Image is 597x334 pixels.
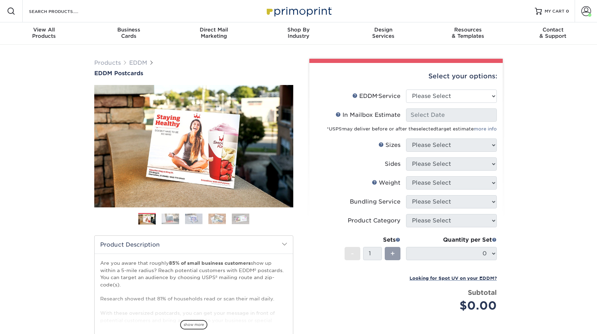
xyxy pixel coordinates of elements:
[510,27,595,33] span: Contact
[378,141,400,149] div: Sizes
[390,248,395,259] span: +
[94,70,293,77] a: EDDM Postcards
[416,126,436,132] span: selected
[94,59,121,66] a: Products
[352,92,400,100] div: EDDM Service
[94,77,293,215] img: EDDM Postcards 01
[264,3,333,19] img: Primoprint
[426,27,510,39] div: & Templates
[208,213,226,224] img: EDDM 04
[410,275,497,281] a: Looking for Spot UV on your EDDM?
[342,128,342,130] sup: ®
[138,213,156,226] img: EDDM 01
[256,27,341,33] span: Shop By
[406,236,497,244] div: Quantity per Set
[171,27,256,33] span: Direct Mail
[377,94,378,97] sup: ®
[336,111,400,119] div: In Mailbox Estimate
[87,27,171,39] div: Cards
[162,213,179,224] img: EDDM 02
[327,126,497,132] small: *USPS may deliver before or after the target estimate
[468,289,497,296] strong: Subtotal
[510,27,595,39] div: & Support
[185,213,202,224] img: EDDM 03
[474,126,497,132] a: more info
[129,59,147,66] a: EDDM
[410,276,497,281] small: Looking for Spot UV on your EDDM?
[87,22,171,45] a: BusinessCards
[406,108,497,122] input: Select Date
[28,7,96,15] input: SEARCH PRODUCTS.....
[171,27,256,39] div: Marketing
[372,179,400,187] div: Weight
[341,27,426,33] span: Design
[426,27,510,33] span: Resources
[426,22,510,45] a: Resources& Templates
[411,297,497,314] div: $0.00
[350,198,400,206] div: Bundling Service
[169,260,251,266] strong: 85% of small business customers
[566,9,569,14] span: 0
[180,320,207,329] span: show more
[510,22,595,45] a: Contact& Support
[385,160,400,168] div: Sides
[2,27,87,39] div: Products
[2,27,87,33] span: View All
[256,27,341,39] div: Industry
[2,22,87,45] a: View AllProducts
[232,213,249,224] img: EDDM 05
[171,22,256,45] a: Direct MailMarketing
[348,216,400,225] div: Product Category
[256,22,341,45] a: Shop ByIndustry
[341,22,426,45] a: DesignServices
[87,27,171,33] span: Business
[341,27,426,39] div: Services
[315,63,497,90] div: Select your options:
[351,248,354,259] span: -
[95,236,293,254] h2: Product Description
[545,8,565,14] span: MY CART
[345,236,400,244] div: Sets
[94,70,143,77] span: EDDM Postcards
